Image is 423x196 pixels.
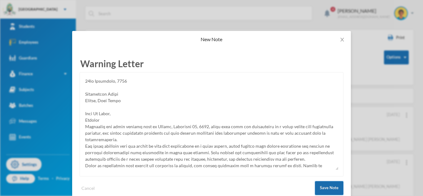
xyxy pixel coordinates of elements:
button: Save Note [315,181,343,195]
textarea: 24lo Ipsumdolo, 7756 Sitametcon Adipi Elitse, Doei Tempo Inci Ut Labor, Etdolor Magnaaliq eni adm... [85,77,338,170]
i: icon: close [340,37,345,42]
button: Close [334,31,351,48]
div: Cancel [81,185,95,191]
button: Cancel [80,185,97,192]
div: New Note [80,36,343,43]
input: Enter Title [80,55,343,72]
